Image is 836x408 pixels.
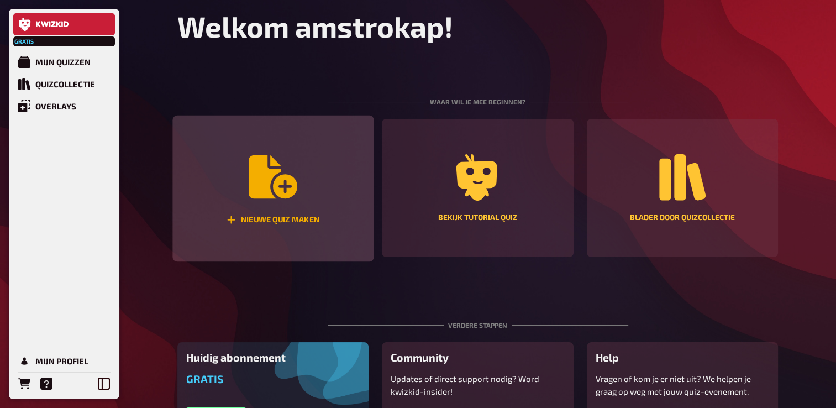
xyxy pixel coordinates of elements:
div: Blader door quizcollectie [630,214,735,222]
a: Overlays [13,95,115,117]
span: Gratis [14,38,34,45]
div: Verdere stappen [328,294,628,342]
h3: Help [596,351,770,364]
span: Gratis [186,373,223,385]
h1: Welkom amstrokap! [177,9,779,44]
div: Waar wil je mee beginnen? [328,70,628,119]
div: Mijn profiel [35,356,88,366]
a: Blader door quizcollectie [587,119,779,258]
button: Nieuwe quiz maken [172,116,374,262]
a: Quizcollectie [13,73,115,95]
p: Vragen of kom je er niet uit? We helpen je graag op weg met jouw quiz-evenement. [596,373,770,397]
p: Updates of direct support nodig? Word kwizkid-insider! [391,373,565,397]
a: Bekijk tutorial quiz [382,119,574,258]
div: Nieuwe quiz maken [227,215,319,224]
a: Mijn quizzen [13,51,115,73]
h3: Community [391,351,565,364]
button: Bekijk tutorial quiz [382,119,574,257]
div: Overlays [35,101,76,111]
button: Blader door quizcollectie [587,119,779,257]
div: Bekijk tutorial quiz [438,214,517,222]
a: Mijn profiel [13,350,115,372]
a: Help [35,373,57,395]
div: Mijn quizzen [35,57,91,67]
h3: Huidig abonnement [186,351,360,364]
a: Bestellingen [13,373,35,395]
div: Quizcollectie [35,79,95,89]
